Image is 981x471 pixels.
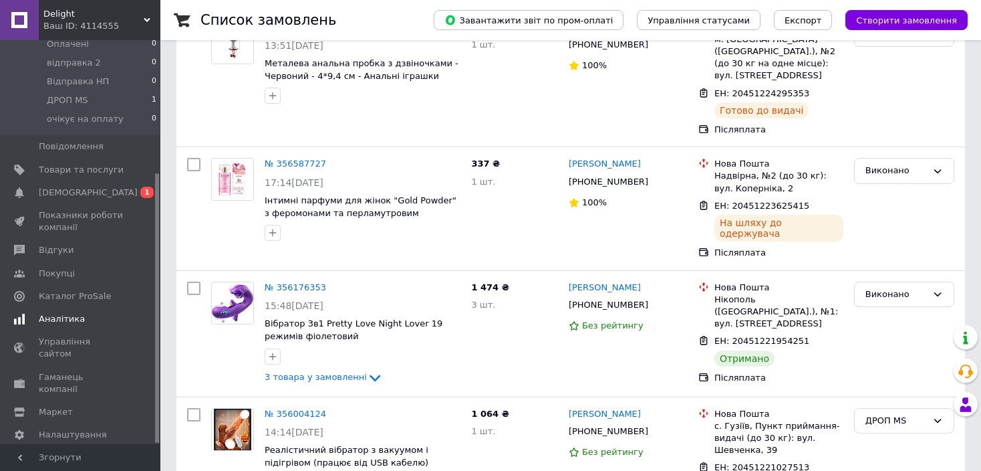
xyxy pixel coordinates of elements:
[714,294,843,331] div: Нікополь ([GEOGRAPHIC_DATA].), №1: вул. [STREET_ADDRESS]
[212,22,253,64] img: Фото товару
[714,201,809,211] span: ЕН: 20451223625415
[39,290,111,302] span: Каталог ProSale
[856,15,957,25] span: Створити замовлення
[152,57,156,69] span: 0
[265,300,323,311] span: 15:48[DATE]
[434,10,623,30] button: Завантажити звіт по пром-оплаті
[714,170,843,194] div: Надвірна, №2 (до 30 кг): вул. Коперніка, 2
[39,268,75,280] span: Покупці
[569,39,648,50] span: [PHONE_NUMBER]
[211,408,254,451] a: Фото товару
[471,282,509,292] span: 1 474 ₴
[569,408,641,421] a: [PERSON_NAME]
[471,426,495,436] span: 1 шт.
[39,140,104,153] span: Повідомлення
[39,244,74,256] span: Відгуки
[212,159,253,200] img: Фото товару
[471,177,495,187] span: 1 шт.
[714,336,809,346] span: ЕН: 20451221954251
[444,14,613,26] span: Завантажити звіт по пром-оплаті
[845,10,968,30] button: Створити замовлення
[865,288,927,302] div: Виконано
[569,158,641,171] a: [PERSON_NAME]
[865,164,927,178] div: Виконано
[265,177,323,188] span: 17:14[DATE]
[211,21,254,64] a: Фото товару
[471,39,495,50] span: 1 шт.
[265,40,323,51] span: 13:51[DATE]
[39,313,85,325] span: Аналітика
[152,76,156,88] span: 0
[265,282,326,292] a: № 356176353
[569,426,648,436] span: [PHONE_NUMBER]
[47,76,109,88] span: Відправка НП
[265,372,367,382] span: 3 товара у замовленні
[39,209,124,233] span: Показники роботи компанії
[47,38,89,50] span: Оплачені
[212,282,253,324] img: Фото товару
[714,33,843,82] div: м. [GEOGRAPHIC_DATA] ([GEOGRAPHIC_DATA].), №2 (до 30 кг на одне місце): вул. [STREET_ADDRESS]
[39,429,107,441] span: Налаштування
[471,159,500,169] span: 337 ₴
[43,20,160,32] div: Ваш ID: 4114555
[714,88,809,98] span: ЕН: 20451224295353
[265,445,428,468] a: Реалістичний вібратор з вакуумом і підігрівом (працює від USB кабелю)
[47,94,88,106] span: ДРОП MS
[39,336,124,360] span: Управління сайтом
[582,197,607,207] span: 100%
[39,187,138,199] span: [DEMOGRAPHIC_DATA]
[39,164,124,176] span: Товари та послуги
[265,159,326,169] a: № 356587727
[865,414,927,428] div: ДРОП MS
[774,10,833,30] button: Експорт
[265,427,323,438] span: 14:14[DATE]
[212,409,253,450] img: Фото товару
[714,158,843,170] div: Нова Пошта
[637,10,760,30] button: Управління статусами
[569,282,641,294] a: [PERSON_NAME]
[582,60,607,70] span: 100%
[714,282,843,294] div: Нова Пошта
[714,408,843,420] div: Нова Пошта
[211,282,254,324] a: Фото товару
[648,15,750,25] span: Управління статусами
[582,320,644,331] span: Без рейтингу
[471,300,495,310] span: 3 шт.
[785,15,822,25] span: Експорт
[43,8,144,20] span: Delight
[265,409,326,419] a: № 356004124
[47,113,124,125] span: очікує на оплату
[39,371,124,395] span: Гаманець компанії
[47,57,101,69] span: відправка 2
[39,406,73,418] span: Маркет
[714,215,843,242] div: На шляху до одержувача
[569,300,648,310] span: [PHONE_NUMBER]
[714,102,809,118] div: Готово до видачі
[140,187,154,198] span: 1
[582,447,644,457] span: Без рейтингу
[152,113,156,125] span: 0
[200,12,336,28] h1: Список замовлень
[265,372,383,382] a: 3 товара у замовленні
[211,158,254,201] a: Фото товару
[265,195,456,230] a: Інтимні парфуми для жінок "Gold Powder" з феромонами та перламутровим порошком 50 мл - Рожевий
[152,38,156,50] span: 0
[569,177,648,187] span: [PHONE_NUMBER]
[471,409,509,419] span: 1 064 ₴
[714,420,843,457] div: с. Гузіїв, Пункт приймання-видачі (до 30 кг): вул. Шевченка, 39
[265,58,458,81] a: Металева анальна пробка з дзвіночками - Червоний - 4*9,4 см - Анальні іграшки
[714,124,843,136] div: Післяплата
[714,372,843,384] div: Післяплата
[832,15,968,25] a: Створити замовлення
[152,94,156,106] span: 1
[714,351,775,367] div: Отримано
[714,247,843,259] div: Післяплата
[265,318,442,341] a: Вібратор 3в1 Pretty Love Night Lover 19 режимів фіолетовий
